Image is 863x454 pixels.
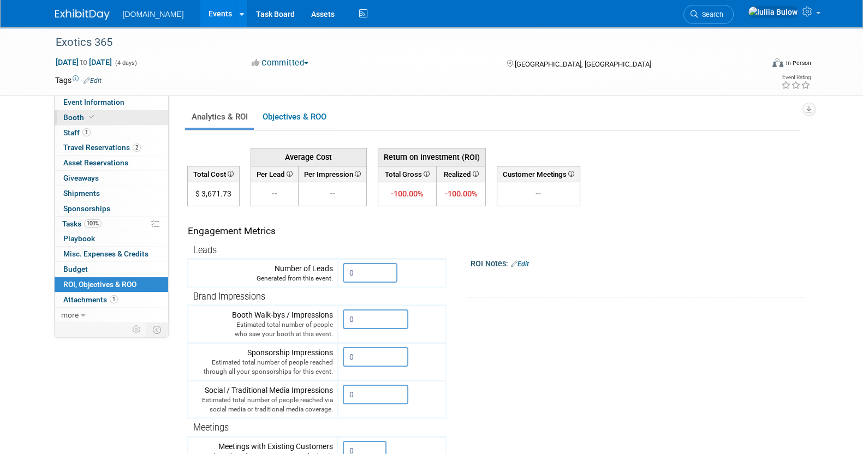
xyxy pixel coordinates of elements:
span: (4 days) [114,59,137,67]
img: ExhibitDay [55,9,110,20]
span: -- [272,189,277,198]
div: -- [502,188,575,199]
a: Tasks100% [55,217,168,231]
td: $ 3,671.73 [187,182,239,206]
span: 100% [84,219,102,228]
span: 2 [133,144,141,152]
div: Event Format [699,57,811,73]
a: Attachments1 [55,292,168,307]
th: Customer Meetings [497,166,580,182]
span: ROI, Objectives & ROO [63,280,136,289]
span: Travel Reservations [63,143,141,152]
span: Attachments [63,295,118,304]
div: Generated from this event. [193,274,333,283]
span: [GEOGRAPHIC_DATA], [GEOGRAPHIC_DATA] [515,60,651,68]
i: Booth reservation complete [89,114,94,120]
a: Playbook [55,231,168,246]
a: Travel Reservations2 [55,140,168,155]
th: Realized [437,166,485,182]
a: Edit [511,260,529,268]
span: 1 [82,128,91,136]
a: Sponsorships [55,201,168,216]
span: Staff [63,128,91,137]
a: Booth [55,110,168,125]
img: Iuliia Bulow [748,6,798,18]
a: Giveaways [55,171,168,186]
div: Estimated total number of people reached through all your sponsorships for this event. [193,358,333,377]
a: Analytics & ROI [185,106,254,128]
span: Asset Reservations [63,158,128,167]
td: Tags [55,75,102,86]
span: Playbook [63,234,95,243]
div: Social / Traditional Media Impressions [193,385,333,414]
a: Objectives & ROO [256,106,332,128]
a: more [55,308,168,322]
td: Toggle Event Tabs [146,322,168,337]
span: -100.00% [391,189,424,199]
th: Per Lead [251,166,298,182]
span: Giveaways [63,174,99,182]
a: Edit [84,77,102,85]
div: Estimated total number of people reached via social media or traditional media coverage. [193,396,333,414]
th: Total Cost [187,166,239,182]
div: Engagement Metrics [188,224,442,238]
div: Sponsorship Impressions [193,347,333,377]
a: Asset Reservations [55,156,168,170]
span: [DOMAIN_NAME] [123,10,184,19]
span: -- [330,189,335,198]
span: Search [698,10,723,19]
span: Misc. Expenses & Credits [63,249,148,258]
span: to [79,58,89,67]
span: Event Information [63,98,124,106]
span: Shipments [63,189,100,198]
a: Shipments [55,186,168,201]
span: Booth [63,113,97,122]
a: Search [683,5,734,24]
a: Event Information [55,95,168,110]
th: Return on Investment (ROI) [378,148,485,166]
span: Brand Impressions [193,291,265,302]
div: Booth Walk-bys / Impressions [193,309,333,339]
button: Committed [248,57,313,69]
a: Budget [55,262,168,277]
span: Budget [63,265,88,273]
div: ROI Notes: [471,255,805,270]
span: more [61,310,79,319]
div: Event Rating [781,75,810,80]
td: Personalize Event Tab Strip [127,322,146,337]
span: 1 [110,295,118,303]
a: ROI, Objectives & ROO [55,277,168,292]
span: [DATE] [DATE] [55,57,112,67]
div: Estimated total number of people who saw your booth at this event. [193,320,333,339]
div: Number of Leads [193,263,333,283]
a: Staff1 [55,126,168,140]
img: Format-Inperson.png [772,58,783,67]
span: -100.00% [444,189,477,199]
a: Misc. Expenses & Credits [55,247,168,261]
span: Tasks [62,219,102,228]
div: Exotics 365 [52,33,747,52]
th: Total Gross [378,166,437,182]
span: Meetings [193,422,229,433]
th: Per Impression [298,166,366,182]
span: Sponsorships [63,204,110,213]
div: In-Person [785,59,811,67]
th: Average Cost [251,148,366,166]
span: Leads [193,245,217,255]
